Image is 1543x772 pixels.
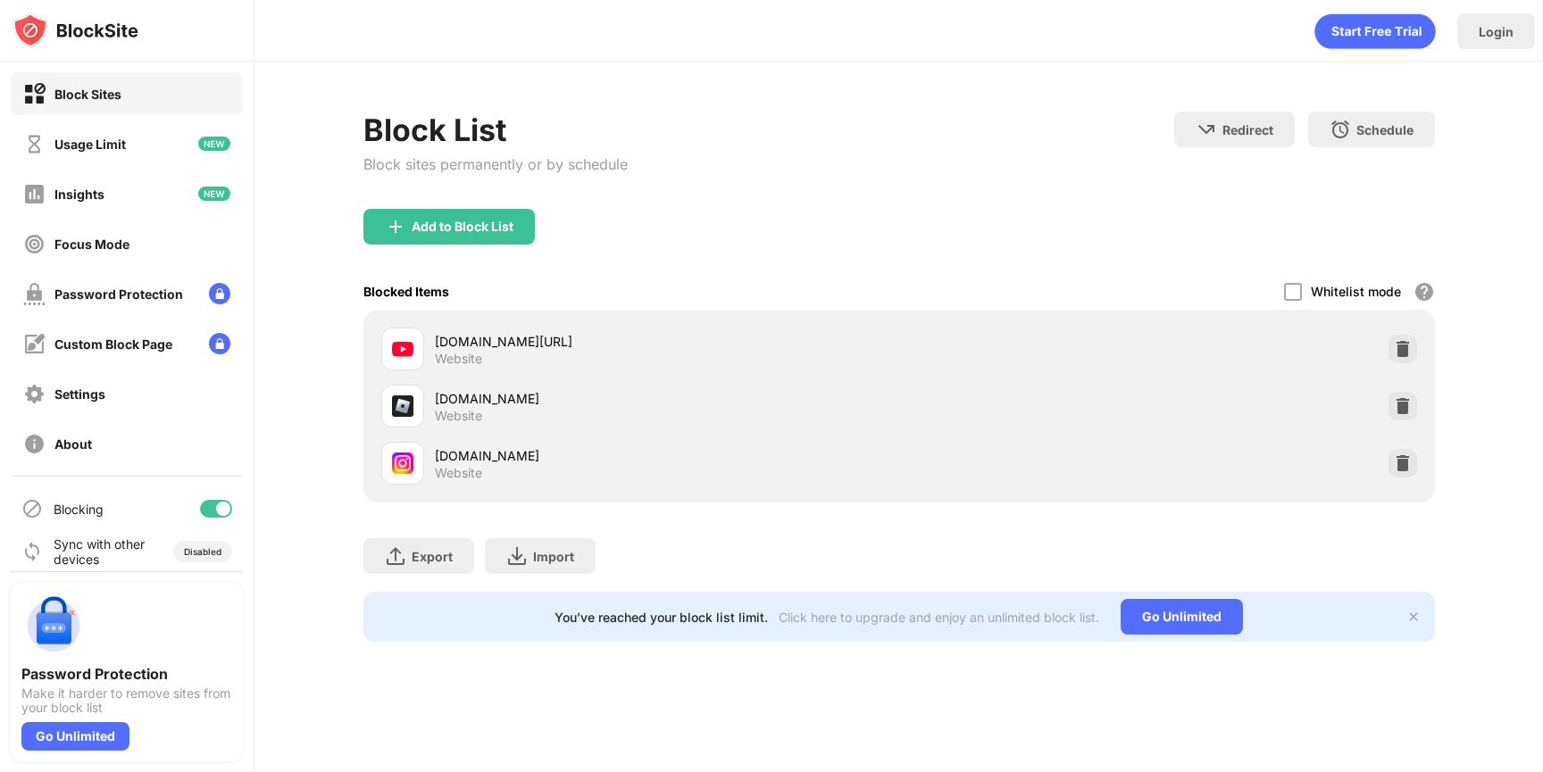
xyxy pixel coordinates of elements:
[54,386,105,402] div: Settings
[363,284,449,299] div: Blocked Items
[23,433,46,455] img: about-off.svg
[21,541,43,562] img: sync-icon.svg
[54,336,172,352] div: Custom Block Page
[209,333,230,354] img: lock-menu.svg
[363,155,628,173] div: Block sites permanently or by schedule
[435,351,482,367] div: Website
[1121,599,1243,635] div: Go Unlimited
[54,137,126,152] div: Usage Limit
[392,338,413,360] img: favicons
[54,237,129,252] div: Focus Mode
[54,436,92,452] div: About
[54,286,183,302] div: Password Protection
[209,283,230,304] img: lock-menu.svg
[435,465,482,481] div: Website
[435,408,482,424] div: Website
[1314,13,1436,49] div: animation
[533,549,574,564] div: Import
[54,187,104,202] div: Insights
[21,498,43,519] img: blocking-icon.svg
[13,12,138,48] img: logo-blocksite.svg
[21,686,232,715] div: Make it harder to remove sites from your block list
[23,283,46,305] img: password-protection-off.svg
[198,137,230,151] img: new-icon.svg
[21,594,86,658] img: push-password-protection.svg
[1356,122,1414,137] div: Schedule
[1222,122,1273,137] div: Redirect
[21,722,129,751] div: Go Unlimited
[412,549,453,564] div: Export
[184,546,221,557] div: Disabled
[21,665,232,683] div: Password Protection
[23,83,46,105] img: block-on.svg
[412,220,513,234] div: Add to Block List
[23,133,46,155] img: time-usage-off.svg
[54,87,121,102] div: Block Sites
[779,610,1099,625] div: Click here to upgrade and enjoy an unlimited block list.
[54,536,146,567] div: Sync with other devices
[1311,284,1401,299] div: Whitelist mode
[54,502,104,517] div: Blocking
[392,395,413,417] img: favicons
[435,446,899,465] div: [DOMAIN_NAME]
[435,332,899,351] div: [DOMAIN_NAME][URL]
[23,183,46,205] img: insights-off.svg
[435,389,899,408] div: [DOMAIN_NAME]
[198,187,230,201] img: new-icon.svg
[1406,610,1421,624] img: x-button.svg
[392,452,413,474] img: favicons
[23,383,46,405] img: settings-off.svg
[1479,24,1514,39] div: Login
[363,112,628,148] div: Block List
[555,610,768,625] div: You’ve reached your block list limit.
[23,333,46,355] img: customize-block-page-off.svg
[23,233,46,255] img: focus-off.svg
